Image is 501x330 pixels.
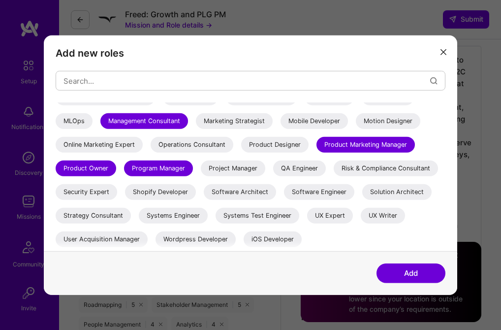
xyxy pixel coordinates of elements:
[334,161,438,176] div: Risk & Compliance Consultant
[244,231,302,247] div: iOS Developer
[356,113,420,129] div: Motion Designer
[44,35,457,295] div: modal
[56,137,143,153] div: Online Marketing Expert
[241,137,309,153] div: Product Designer
[284,184,354,200] div: Software Engineer
[273,161,326,176] div: QA Engineer
[125,184,196,200] div: Shopify Developer
[281,113,348,129] div: Mobile Developer
[376,263,445,283] button: Add
[307,208,353,224] div: UX Expert
[100,113,188,129] div: Management Consultant
[139,208,208,224] div: Systems Engineer
[63,68,430,93] input: Search...
[204,184,276,200] div: Software Architect
[362,184,432,200] div: Solution Architect
[151,137,233,153] div: Operations Consultant
[156,231,236,247] div: Wordpress Developer
[124,161,193,176] div: Program Manager
[56,231,148,247] div: User Acquisition Manager
[56,161,116,176] div: Product Owner
[361,208,405,224] div: UX Writer
[316,137,415,153] div: Product Marketing Manager
[216,208,299,224] div: Systems Test Engineer
[201,161,265,176] div: Project Manager
[196,113,273,129] div: Marketing Strategist
[56,113,93,129] div: MLOps
[56,208,131,224] div: Strategy Consultant
[430,77,438,84] i: icon Search
[440,49,446,55] i: icon Close
[56,47,445,59] h3: Add new roles
[56,184,117,200] div: Security Expert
